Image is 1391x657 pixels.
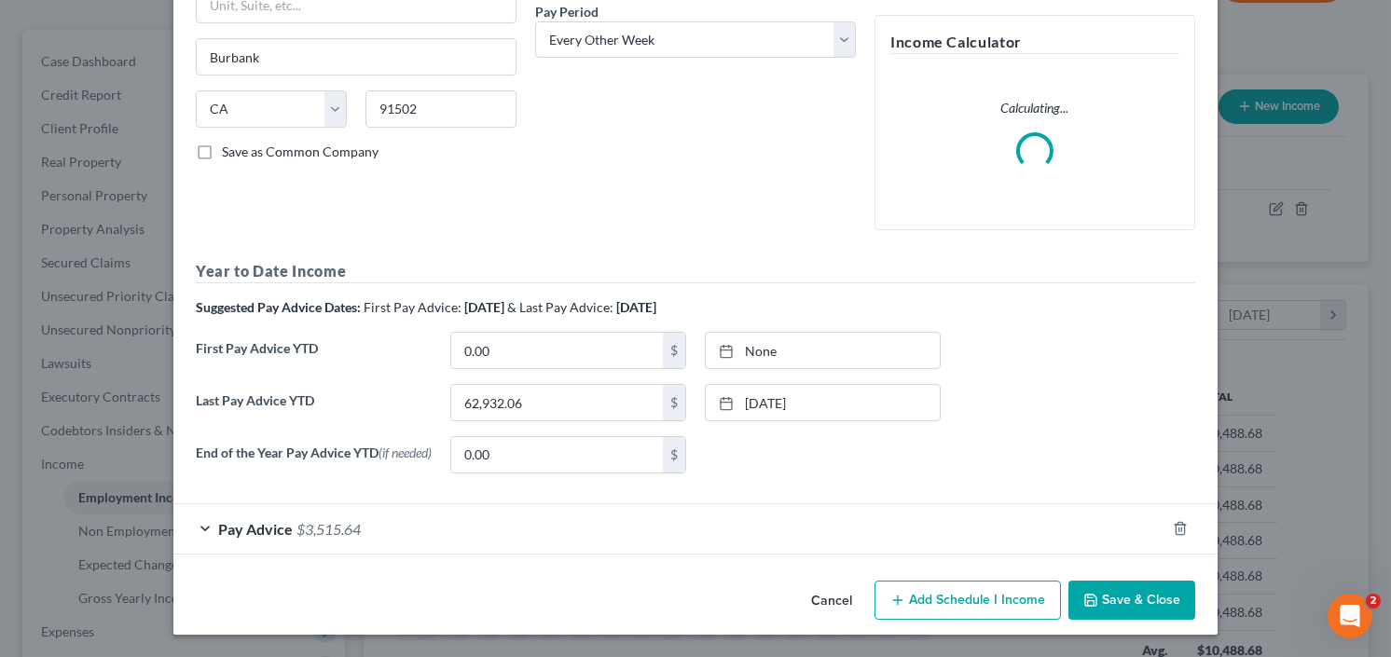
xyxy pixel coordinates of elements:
[796,582,867,620] button: Cancel
[507,299,613,315] span: & Last Pay Advice:
[451,333,663,368] input: 0.00
[535,4,599,20] span: Pay Period
[218,520,293,538] span: Pay Advice
[364,299,461,315] span: First Pay Advice:
[186,332,441,384] label: First Pay Advice YTD
[1328,594,1372,638] iframe: Intercom live chat
[663,385,685,420] div: $
[379,445,432,460] span: (if needed)
[1366,594,1381,609] span: 2
[186,436,441,488] label: End of the Year Pay Advice YTD
[706,385,940,420] a: [DATE]
[296,520,361,538] span: $3,515.64
[890,99,1179,117] p: Calculating...
[451,385,663,420] input: 0.00
[875,581,1061,620] button: Add Schedule I Income
[196,260,1195,283] h5: Year to Date Income
[365,90,516,128] input: Enter zip...
[196,299,361,315] strong: Suggested Pay Advice Dates:
[197,39,516,75] input: Enter city...
[451,437,663,472] input: 0.00
[706,333,940,368] a: None
[1068,581,1195,620] button: Save & Close
[663,437,685,472] div: $
[222,144,379,159] span: Save as Common Company
[464,299,504,315] strong: [DATE]
[616,299,656,315] strong: [DATE]
[890,31,1179,54] h5: Income Calculator
[663,333,685,368] div: $
[186,384,441,436] label: Last Pay Advice YTD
